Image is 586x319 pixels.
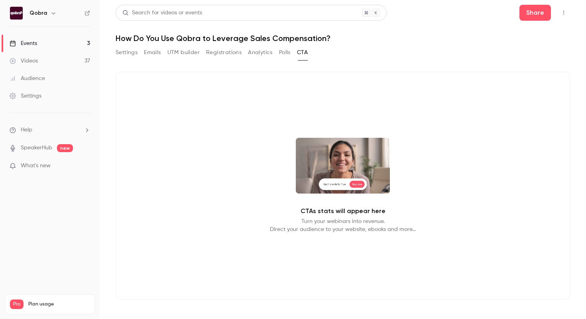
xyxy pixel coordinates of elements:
[297,46,308,59] button: CTA
[144,46,161,59] button: Emails
[29,9,47,17] h6: Qobra
[248,46,273,59] button: Analytics
[28,301,90,307] span: Plan usage
[122,9,202,17] div: Search for videos or events
[10,57,38,65] div: Videos
[21,144,52,152] a: SpeakerHub
[10,7,23,20] img: Qobra
[206,46,242,59] button: Registrations
[10,74,45,82] div: Audience
[10,126,90,134] li: help-dropdown-opener
[519,5,551,21] button: Share
[10,92,41,100] div: Settings
[270,217,416,233] p: Turn your webinars into revenue. Direct your audience to your website, ebooks and more...
[21,126,32,134] span: Help
[10,299,24,309] span: Pro
[301,206,385,216] p: CTAs stats will appear here
[116,46,138,59] button: Settings
[21,162,51,170] span: What's new
[279,46,291,59] button: Polls
[81,162,90,170] iframe: Noticeable Trigger
[167,46,200,59] button: UTM builder
[57,144,73,152] span: new
[116,33,570,43] h1: How Do You Use Qobra to Leverage Sales Compensation?
[10,39,37,47] div: Events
